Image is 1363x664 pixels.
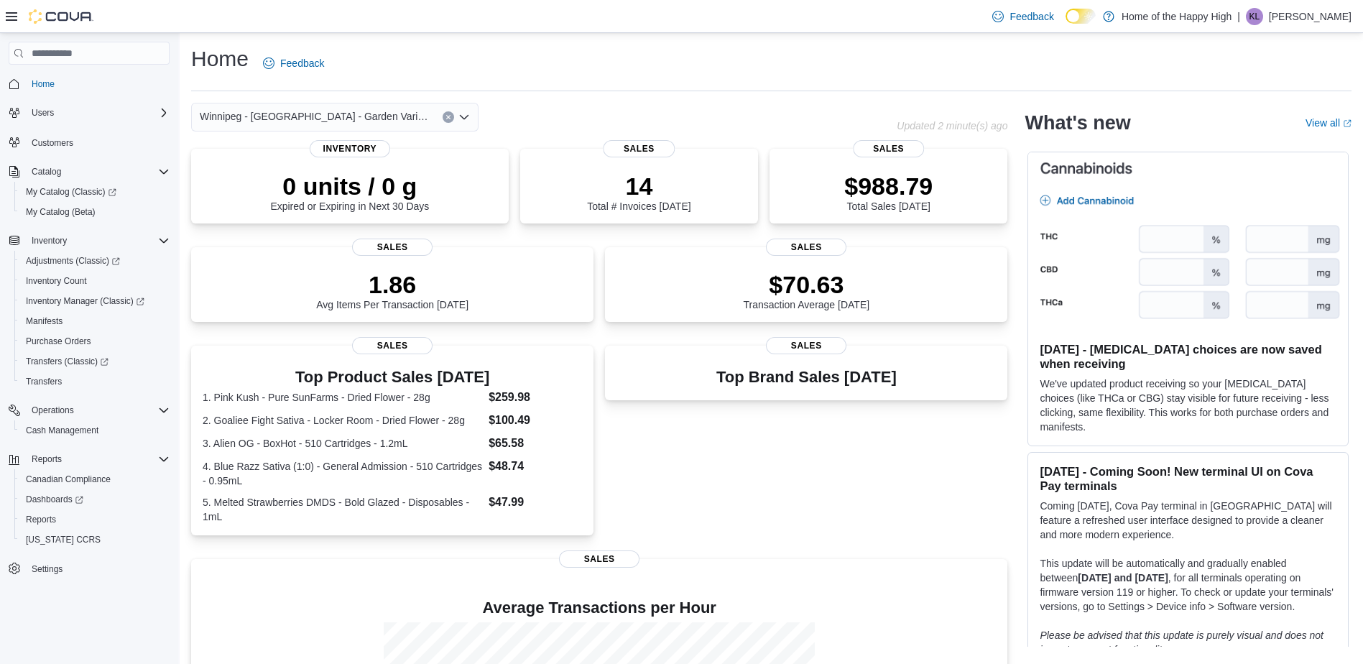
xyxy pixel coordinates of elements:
[20,422,104,439] a: Cash Management
[3,400,175,420] button: Operations
[20,353,170,370] span: Transfers (Classic)
[26,534,101,545] span: [US_STATE] CCRS
[32,107,54,119] span: Users
[20,511,62,528] a: Reports
[20,292,150,310] a: Inventory Manager (Classic)
[310,140,390,157] span: Inventory
[26,494,83,505] span: Dashboards
[443,111,454,123] button: Clear input
[897,120,1007,132] p: Updated 2 minute(s) ago
[20,313,170,330] span: Manifests
[1122,8,1232,25] p: Home of the Happy High
[352,337,433,354] span: Sales
[14,251,175,271] a: Adjustments (Classic)
[280,56,324,70] span: Feedback
[32,235,67,246] span: Inventory
[14,311,175,331] button: Manifests
[26,315,63,327] span: Manifests
[20,183,122,200] a: My Catalog (Classic)
[203,495,483,524] dt: 5. Melted Strawberries DMDS - Bold Glazed - Disposables - 1mL
[26,104,60,121] button: Users
[26,186,116,198] span: My Catalog (Classic)
[20,333,170,350] span: Purchase Orders
[26,451,170,468] span: Reports
[9,68,170,617] nav: Complex example
[270,172,429,212] div: Expired or Expiring in Next 30 Days
[1009,9,1053,24] span: Feedback
[766,239,846,256] span: Sales
[26,514,56,525] span: Reports
[489,412,582,429] dd: $100.49
[853,140,924,157] span: Sales
[587,172,690,200] p: 14
[1269,8,1352,25] p: [PERSON_NAME]
[1237,8,1240,25] p: |
[200,108,428,125] span: Winnipeg - [GEOGRAPHIC_DATA] - Garden Variety
[14,271,175,291] button: Inventory Count
[26,104,170,121] span: Users
[203,599,996,617] h4: Average Transactions per Hour
[1066,9,1096,24] input: Dark Mode
[3,162,175,182] button: Catalog
[3,449,175,469] button: Reports
[1040,464,1336,493] h3: [DATE] - Coming Soon! New terminal UI on Cova Pay terminals
[26,163,67,180] button: Catalog
[20,531,106,548] a: [US_STATE] CCRS
[26,275,87,287] span: Inventory Count
[3,132,175,152] button: Customers
[20,252,126,269] a: Adjustments (Classic)
[20,531,170,548] span: Washington CCRS
[20,203,170,221] span: My Catalog (Beta)
[20,491,89,508] a: Dashboards
[14,530,175,550] button: [US_STATE] CCRS
[1040,342,1336,371] h3: [DATE] - [MEDICAL_DATA] choices are now saved when receiving
[3,231,175,251] button: Inventory
[987,2,1059,31] a: Feedback
[1025,111,1130,134] h2: What's new
[29,9,93,24] img: Cova
[14,202,175,222] button: My Catalog (Beta)
[458,111,470,123] button: Open list of options
[26,561,68,578] a: Settings
[26,376,62,387] span: Transfers
[203,413,483,428] dt: 2. Goaliee Fight Sativa - Locker Room - Dried Flower - 28g
[26,255,120,267] span: Adjustments (Classic)
[26,425,98,436] span: Cash Management
[1040,499,1336,542] p: Coming [DATE], Cova Pay terminal in [GEOGRAPHIC_DATA] will feature a refreshed user interface des...
[26,336,91,347] span: Purchase Orders
[14,182,175,202] a: My Catalog (Classic)
[20,252,170,269] span: Adjustments (Classic)
[26,232,170,249] span: Inventory
[20,471,116,488] a: Canadian Compliance
[203,369,582,386] h3: Top Product Sales [DATE]
[844,172,933,200] p: $988.79
[26,232,73,249] button: Inventory
[26,206,96,218] span: My Catalog (Beta)
[716,369,897,386] h3: Top Brand Sales [DATE]
[20,422,170,439] span: Cash Management
[3,103,175,123] button: Users
[489,389,582,406] dd: $259.98
[20,272,170,290] span: Inventory Count
[20,511,170,528] span: Reports
[20,373,68,390] a: Transfers
[32,166,61,177] span: Catalog
[14,351,175,372] a: Transfers (Classic)
[844,172,933,212] div: Total Sales [DATE]
[26,474,111,485] span: Canadian Compliance
[1078,572,1168,584] strong: [DATE] and [DATE]
[20,272,93,290] a: Inventory Count
[489,494,582,511] dd: $47.99
[1246,8,1263,25] div: Kaitlyn Loney
[1343,119,1352,128] svg: External link
[489,435,582,452] dd: $65.58
[1306,117,1352,129] a: View allExternal link
[32,78,55,90] span: Home
[744,270,870,299] p: $70.63
[3,73,175,94] button: Home
[1040,630,1323,655] em: Please be advised that this update is purely visual and does not impact payment functionality.
[32,405,74,416] span: Operations
[14,331,175,351] button: Purchase Orders
[26,133,170,151] span: Customers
